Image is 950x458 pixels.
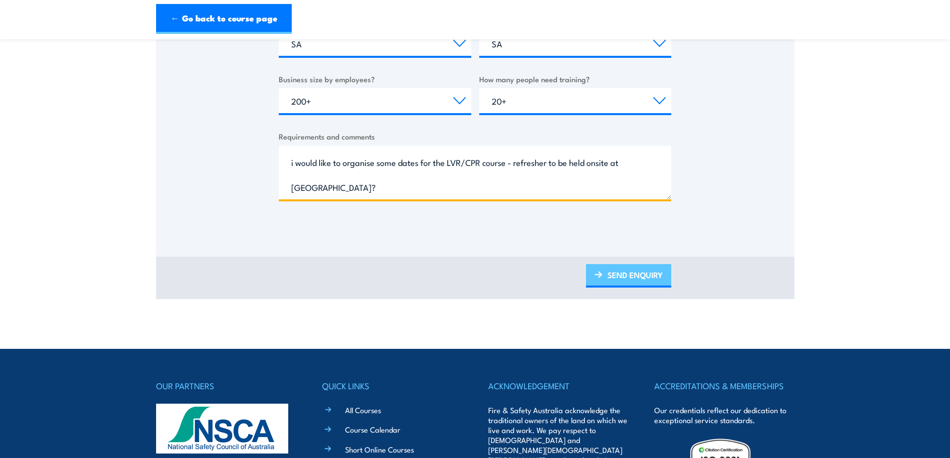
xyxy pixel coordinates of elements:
label: Business size by employees? [279,73,471,85]
img: nsca-logo-footer [156,404,288,454]
h4: QUICK LINKS [322,379,462,393]
label: How many people need training? [479,73,672,85]
a: All Courses [345,405,381,415]
a: Short Online Courses [345,444,414,455]
h4: ACCREDITATIONS & MEMBERSHIPS [654,379,794,393]
h4: ACKNOWLEDGEMENT [488,379,628,393]
a: ← Go back to course page [156,4,292,34]
a: Course Calendar [345,424,400,435]
label: Requirements and comments [279,131,671,142]
a: SEND ENQUIRY [586,264,671,288]
h4: OUR PARTNERS [156,379,296,393]
p: Our credentials reflect our dedication to exceptional service standards. [654,405,794,425]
